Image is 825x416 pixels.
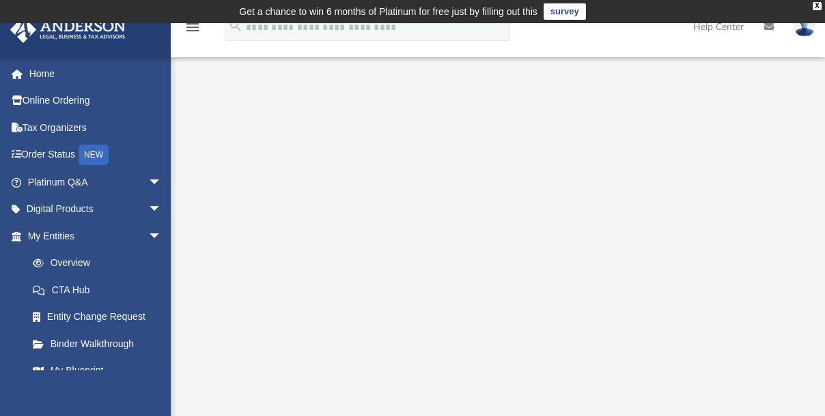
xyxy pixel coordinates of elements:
[148,222,176,250] span: arrow_drop_down
[79,145,109,165] div: NEW
[10,196,182,223] a: Digital Productsarrow_drop_down
[184,19,201,35] i: menu
[10,87,182,115] a: Online Ordering
[19,276,182,303] a: CTA Hub
[184,26,201,35] a: menu
[10,141,182,169] a: Order StatusNEW
[10,60,182,87] a: Home
[228,18,243,33] i: search
[10,222,182,250] a: My Entitiesarrow_drop_down
[19,303,182,331] a: Entity Change Request
[19,250,182,277] a: Overview
[10,114,182,141] a: Tax Organizers
[794,17,815,37] img: User Pic
[544,3,586,20] a: survey
[10,168,182,196] a: Platinum Q&Aarrow_drop_down
[813,2,822,10] div: close
[6,16,130,43] img: Anderson Advisors Platinum Portal
[148,168,176,196] span: arrow_drop_down
[19,357,176,385] a: My Blueprint
[239,3,537,20] div: Get a chance to win 6 months of Platinum for free just by filling out this
[148,196,176,224] span: arrow_drop_down
[19,330,182,357] a: Binder Walkthrough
